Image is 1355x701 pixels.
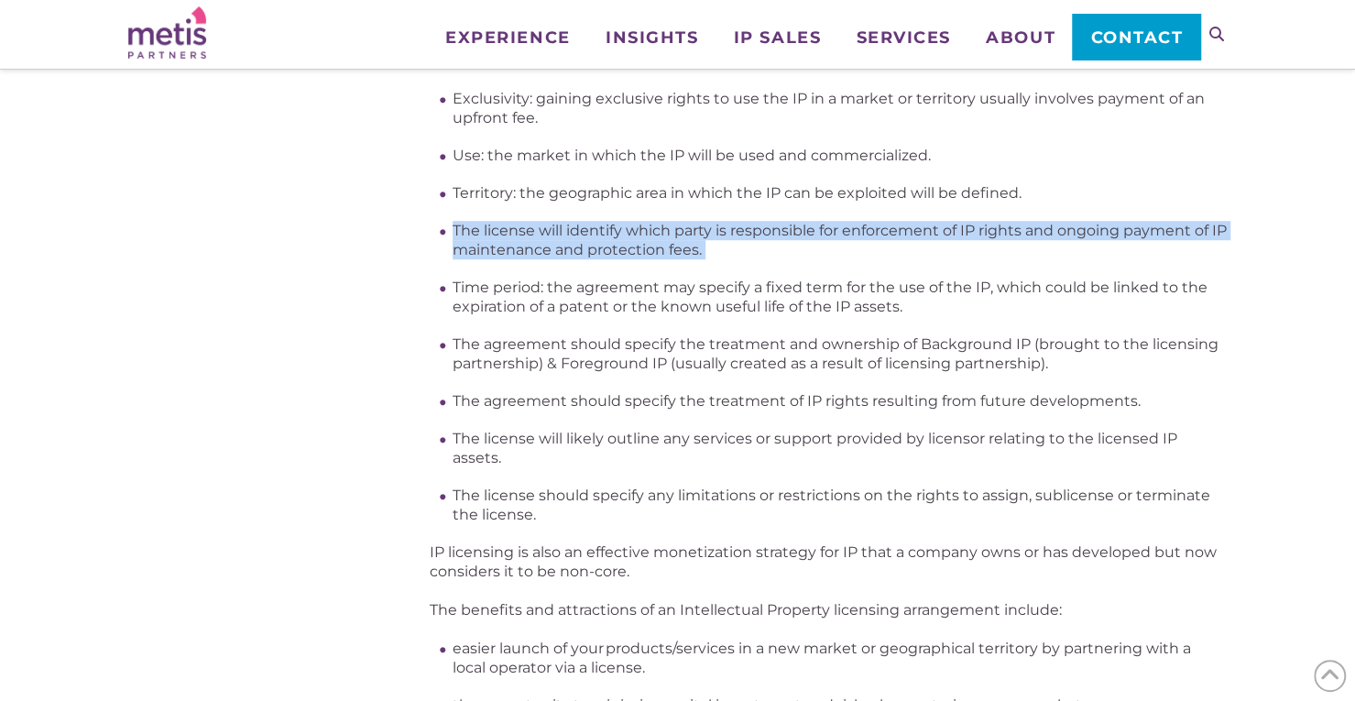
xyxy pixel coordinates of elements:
a: Contact [1072,14,1199,60]
li: The license will identify which party is responsible for enforcement of IP rights and ongoing pay... [453,221,1227,259]
li: The agreement should specify the treatment and ownership of Background IP (brought to the licensi... [453,334,1227,373]
li: Exclusivity: gaining exclusive rights to use the IP in a market or territory usually involves pay... [453,89,1227,127]
li: Territory: the geographic area in which the IP can be exploited will be defined. [453,183,1227,203]
li: Use: the market in which the IP will be used and commercialized. [453,146,1227,165]
span: Services [856,29,950,46]
img: Metis Partners [128,6,206,59]
li: The license should specify any limitations or restrictions on the rights to assign, sublicense or... [453,486,1227,524]
li: The license will likely outline any services or support provided by licensor relating to the lice... [453,429,1227,467]
span: IP Sales [734,29,821,46]
span: Experience [445,29,570,46]
span: Back to Top [1314,660,1346,692]
p: The benefits and attractions of an Intellectual Property licensing arrangement include: [430,600,1227,619]
span: Contact [1090,29,1183,46]
li: Time period: the agreement may specify a fixed term for the use of the IP, which could be linked ... [453,278,1227,316]
p: IP licensing is also an effective monetization strategy for IP that a company owns or has develop... [430,542,1227,581]
li: The agreement should specify the treatment of IP rights resulting from future developments. [453,391,1227,411]
span: Insights [606,29,698,46]
li: easier launch of your products/services in a new market or geographical territory by partnering w... [453,639,1227,677]
span: About [986,29,1055,46]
